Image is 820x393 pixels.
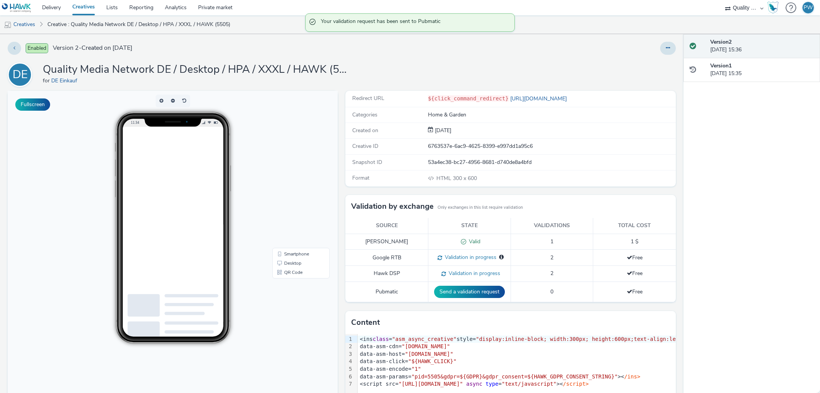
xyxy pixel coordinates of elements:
div: DE [13,64,28,85]
span: 2 [550,254,553,261]
span: Smartphone [277,161,301,165]
img: mobile [4,21,11,29]
span: "text/javascript" [502,381,556,387]
div: data-asm-cdn= [358,343,764,350]
img: undefined Logo [2,3,31,13]
span: "${HAWK_CLICK}" [408,358,456,364]
span: 11:34 [123,29,131,34]
div: data-asm-encode= [358,365,764,373]
div: 4 [345,358,353,365]
th: Validations [511,218,593,234]
a: Hawk Academy [767,2,782,14]
span: QR Code [277,179,295,184]
div: 1 [345,336,353,343]
h3: Content [351,317,380,328]
a: Creative : Quality Media Network DE / Desktop / HPA / XXXL / HAWK (5505) [44,15,234,34]
span: Free [627,254,643,261]
div: 7 [345,380,353,388]
span: 2 [550,270,553,277]
span: Free [627,288,643,295]
a: DE Einkauf [51,77,80,84]
span: Snapshot ID [352,159,382,166]
th: Source [345,218,428,234]
span: Enabled [26,43,48,53]
span: Valid [466,238,480,245]
div: 3 [345,350,353,358]
th: State [428,218,511,234]
span: "[DOMAIN_NAME]" [402,343,450,349]
span: Redirect URL [352,95,384,102]
span: 1 [550,238,553,245]
td: Pubmatic [345,282,428,302]
div: 5 [345,365,353,373]
span: Validation in progress [442,254,496,261]
div: data-asm-host= [358,350,764,358]
a: [URL][DOMAIN_NAME] [509,95,570,102]
span: HTML [436,175,453,182]
span: Validation in progress [446,270,500,277]
code: ${click_command_redirect} [428,95,509,102]
div: <script src= = >< [358,380,764,388]
td: Google RTB [345,250,428,266]
span: for [43,77,51,84]
div: <ins = style= [358,336,764,343]
th: Total cost [593,218,676,234]
div: 6763537e-6ac9-4625-8399-e997dd1a95c6 [428,142,675,150]
h3: Validation by exchange [351,201,434,212]
div: [DATE] 15:36 [710,38,814,54]
span: /script> [563,381,589,387]
strong: Version 1 [710,62,732,69]
li: Smartphone [266,159,321,168]
div: Home & Garden [428,111,675,119]
div: data-asm-click= [358,358,764,365]
span: async [466,381,482,387]
div: Creation 23 September 2025, 15:35 [433,127,451,134]
img: Hawk Academy [767,2,779,14]
div: 6 [345,373,353,381]
a: DE [8,71,35,78]
div: 2 [345,343,353,350]
span: Created on [352,127,378,134]
span: 0 [550,288,553,295]
td: Hawk DSP [345,266,428,282]
span: "pid=5505&gdpr=${GDPR}&gdpr_consent=${HAWK_GDPR_CONSENT_STRING}" [412,373,618,380]
span: [DATE] [433,127,451,134]
span: /ins> [624,373,640,380]
span: "[URL][DOMAIN_NAME]" [399,381,463,387]
span: Your validation request has been sent to Pubmatic [321,18,507,28]
strong: Version 2 [710,38,732,46]
span: type [486,381,499,387]
h1: Quality Media Network DE / Desktop / HPA / XXXL / HAWK (5505) [43,62,349,77]
span: "[DOMAIN_NAME]" [405,351,453,357]
div: PW [804,2,813,13]
span: Free [627,270,643,277]
div: [DATE] 15:35 [710,62,814,78]
span: 300 x 600 [436,175,477,182]
span: Creative ID [352,142,378,150]
small: Only exchanges in this list require validation [438,205,523,211]
div: 53a4ec38-bc27-4956-8681-d740de8a4bfd [428,159,675,166]
span: class [373,336,389,342]
span: "display:inline-block; width:300px; height:600px;text-align:left; text-decoration:none;" [476,336,760,342]
span: "asm_async_creative" [392,336,457,342]
li: QR Code [266,177,321,186]
span: "1" [412,366,421,372]
div: data-asm-params= >< [358,373,764,381]
span: Format [352,174,369,182]
span: Version 2 - Created on [DATE] [53,44,132,52]
button: Send a validation request [434,286,505,298]
span: Desktop [277,170,294,175]
td: [PERSON_NAME] [345,234,428,250]
button: Fullscreen [15,98,50,111]
span: Categories [352,111,377,118]
li: Desktop [266,168,321,177]
span: 1 $ [631,238,638,245]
